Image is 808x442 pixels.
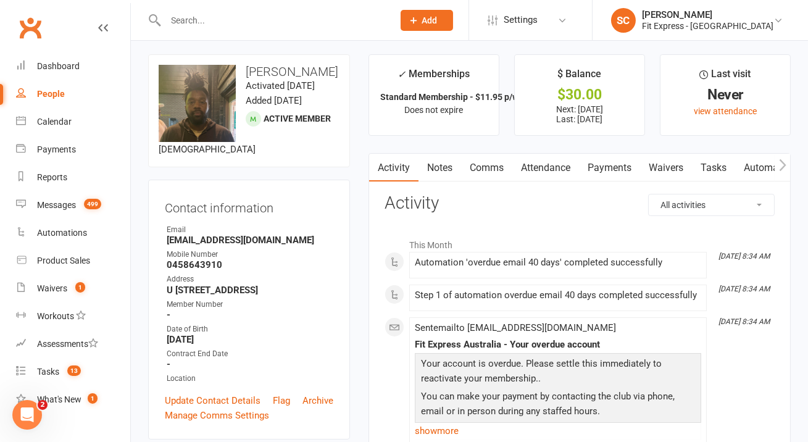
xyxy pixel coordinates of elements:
div: Member Number [167,299,333,311]
strong: Standard Membership - $11.95 p/w [380,92,519,102]
span: Settings [504,6,538,34]
div: Mobile Number [167,249,333,261]
a: Attendance [512,154,579,182]
h3: Contact information [165,196,333,215]
a: Notes [419,154,461,182]
a: Payments [579,154,640,182]
i: [DATE] 8:34 AM [718,317,770,326]
strong: - [167,359,333,370]
strong: - [167,309,333,320]
button: Add [401,10,453,31]
div: [PERSON_NAME] [642,9,773,20]
div: What's New [37,394,81,404]
span: Active member [264,114,331,123]
a: Flag [273,393,290,408]
p: Next: [DATE] Last: [DATE] [526,104,633,124]
span: 1 [88,393,98,404]
time: Activated [DATE] [246,80,315,91]
div: $ Balance [558,66,602,88]
div: Automations [37,228,87,238]
div: Waivers [37,283,67,293]
time: Added [DATE] [246,95,302,106]
div: Email [167,224,333,236]
i: [DATE] 8:34 AM [718,252,770,261]
span: You can make your payment by contacting the club via phone, email or in person during any staffed... [421,391,675,417]
a: Waivers 1 [16,275,130,302]
span: 1 [75,282,85,293]
div: Calendar [37,117,72,127]
a: What's New1 [16,386,130,414]
a: Payments [16,136,130,164]
a: Dashboard [16,52,130,80]
a: Product Sales [16,247,130,275]
div: Contract End Date [167,348,333,360]
span: 2 [38,400,48,410]
a: Automations [16,219,130,247]
div: Tasks [37,367,59,377]
a: Messages 499 [16,191,130,219]
a: Manage Comms Settings [165,408,269,423]
h3: Activity [385,194,775,213]
div: Dashboard [37,61,80,71]
iframe: Intercom live chat [12,400,42,430]
a: Assessments [16,330,130,358]
div: Fit Express - [GEOGRAPHIC_DATA] [642,20,773,31]
div: People [37,89,65,99]
span: Sent email to [EMAIL_ADDRESS][DOMAIN_NAME] [415,322,616,333]
span: 13 [67,365,81,376]
div: Reports [37,172,67,182]
a: Reports [16,164,130,191]
a: Activity [369,154,419,182]
a: Update Contact Details [165,393,260,408]
span: Add [422,15,438,25]
div: $30.00 [526,88,633,101]
li: This Month [385,232,775,252]
div: Step 1 of automation overdue email 40 days completed successfully [415,290,701,301]
h3: [PERSON_NAME] [159,65,339,78]
span: 499 [84,199,101,209]
a: Clubworx [15,12,46,43]
a: Archive [302,393,333,408]
i: ✓ [398,69,406,80]
img: image1742768175.png [159,65,236,142]
a: Comms [461,154,512,182]
input: Search... [162,12,385,29]
i: [DATE] 8:34 AM [718,285,770,293]
a: Tasks 13 [16,358,130,386]
div: Workouts [37,311,74,321]
a: Workouts [16,302,130,330]
strong: U [STREET_ADDRESS] [167,285,333,296]
div: Date of Birth [167,323,333,335]
div: Product Sales [37,256,90,265]
div: SC [611,8,636,33]
div: Assessments [37,339,98,349]
div: Memberships [398,66,470,89]
div: Payments [37,144,76,154]
strong: [EMAIL_ADDRESS][DOMAIN_NAME] [167,235,333,246]
a: view attendance [694,106,757,116]
div: Fit Express Australia - Your overdue account [415,340,701,350]
strong: 0458643910 [167,259,333,270]
div: Automation 'overdue email 40 days' completed successfully [415,257,701,268]
p: Your account is overdue. Please settle this immediately to reactivate your membership.. [418,356,698,389]
span: Does not expire [405,105,464,115]
a: People [16,80,130,108]
span: [DEMOGRAPHIC_DATA] [159,144,256,155]
a: Calendar [16,108,130,136]
a: show more [415,422,701,440]
a: Tasks [692,154,735,182]
strong: [DATE] [167,334,333,345]
div: Location [167,373,333,385]
div: Address [167,273,333,285]
div: Messages [37,200,76,210]
a: Waivers [640,154,692,182]
div: Last visit [699,66,751,88]
div: Never [672,88,779,101]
